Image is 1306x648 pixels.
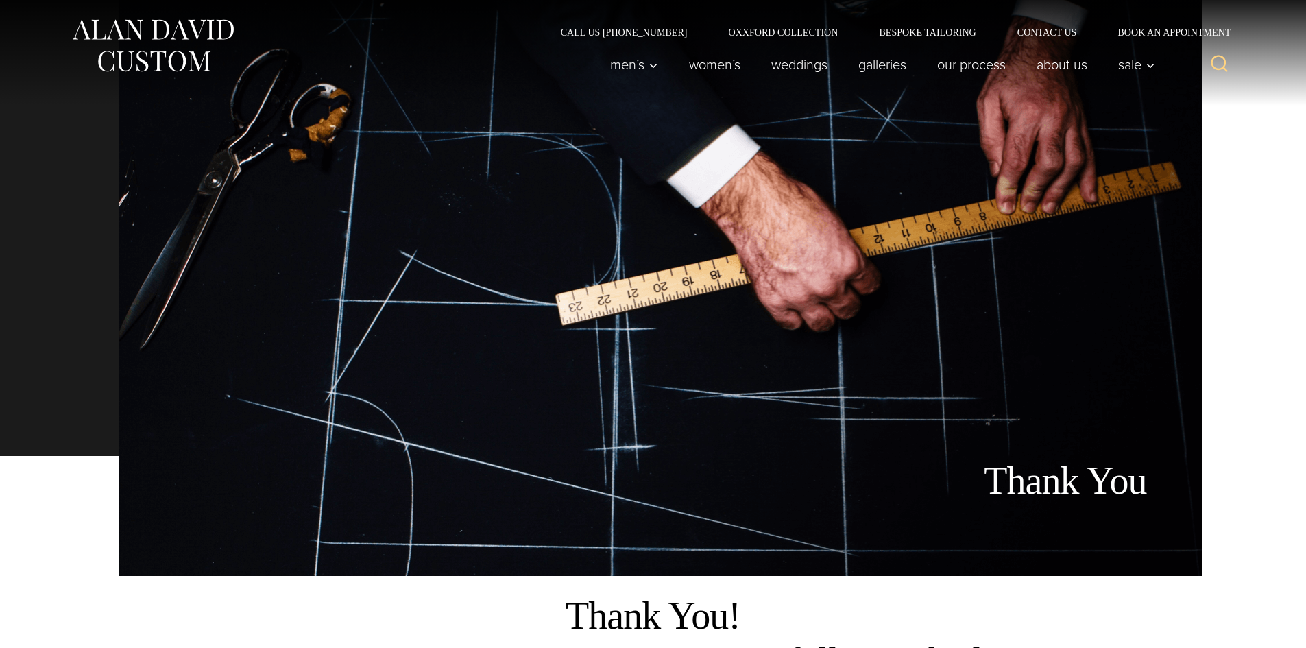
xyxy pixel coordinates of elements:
h1: Thank You [842,458,1147,504]
a: Galleries [843,51,921,78]
button: View Search Form [1203,48,1236,81]
a: Bespoke Tailoring [858,27,996,37]
a: Women’s [673,51,755,78]
a: Oxxford Collection [708,27,858,37]
img: Alan David Custom [71,15,235,76]
span: Men’s [610,58,658,71]
a: Call Us [PHONE_NUMBER] [540,27,708,37]
a: Contact Us [997,27,1098,37]
a: Our Process [921,51,1021,78]
a: Book an Appointment [1097,27,1235,37]
a: weddings [755,51,843,78]
nav: Primary Navigation [594,51,1162,78]
span: Sale [1118,58,1155,71]
nav: Secondary Navigation [540,27,1236,37]
a: About Us [1021,51,1102,78]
